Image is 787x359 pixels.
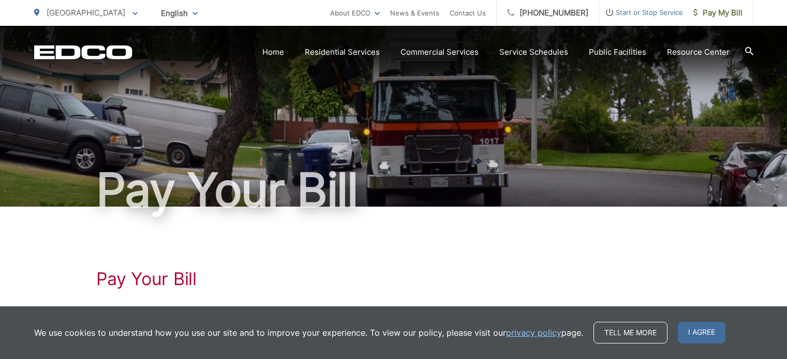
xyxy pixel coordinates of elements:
[34,45,132,59] a: EDCD logo. Return to the homepage.
[262,46,284,58] a: Home
[96,305,135,317] a: Click Here
[47,8,125,18] span: [GEOGRAPHIC_DATA]
[593,322,667,344] a: Tell me more
[330,7,380,19] a: About EDCO
[96,305,691,317] p: to View, Pay, and Manage Your Bill Online
[390,7,439,19] a: News & Events
[499,46,568,58] a: Service Schedules
[400,46,479,58] a: Commercial Services
[589,46,646,58] a: Public Facilities
[34,326,583,339] p: We use cookies to understand how you use our site and to improve your experience. To view our pol...
[693,7,743,19] span: Pay My Bill
[305,46,380,58] a: Residential Services
[96,269,691,289] h1: Pay Your Bill
[450,7,486,19] a: Contact Us
[678,322,725,344] span: I agree
[506,326,561,339] a: privacy policy
[667,46,730,58] a: Resource Center
[153,4,205,22] span: English
[34,164,753,216] h1: Pay Your Bill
